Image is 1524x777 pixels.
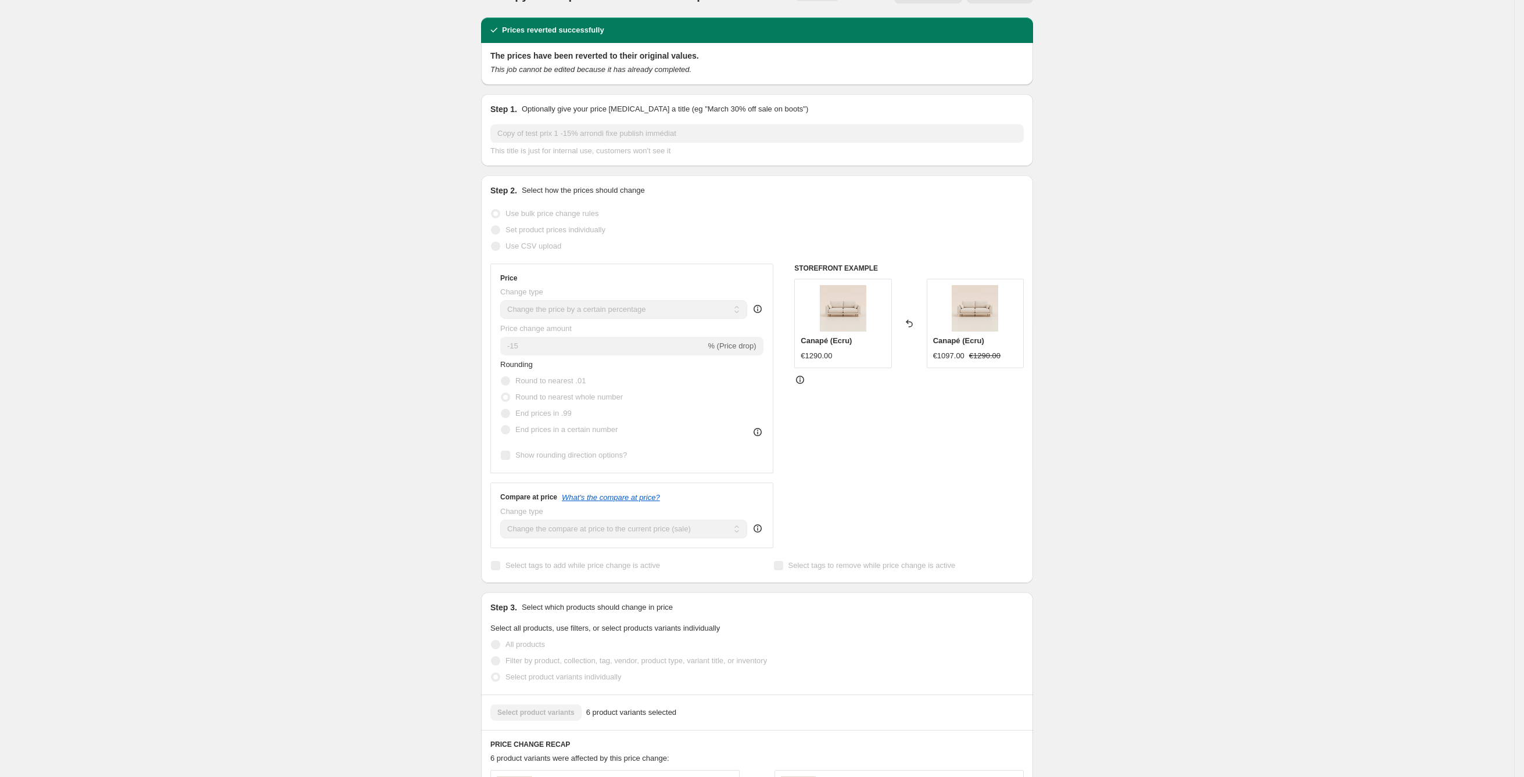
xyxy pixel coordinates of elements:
[505,672,621,681] span: Select product variants individually
[562,493,660,502] button: What's the compare at price?
[708,341,756,350] span: % (Price drop)
[505,225,605,234] span: Set product prices individually
[752,303,763,315] div: help
[515,409,572,418] span: End prices in .99
[522,103,808,115] p: Optionally give your price [MEDICAL_DATA] a title (eg "March 30% off sale on boots")
[500,507,543,516] span: Change type
[794,264,1024,273] h6: STOREFRONT EXAMPLE
[490,185,517,196] h2: Step 2.
[820,285,866,332] img: canape-ecru-trois-places-pied-carre-bois-clair_packshot_547f2d5f-edef-4eae-9d83-d278123d3d3c_80x.png
[801,350,832,362] div: €1290.00
[952,285,998,332] img: canape-ecru-trois-places-pied-carre-bois-clair_packshot_547f2d5f-edef-4eae-9d83-d278123d3d3c_80x.png
[500,492,557,502] h3: Compare at price
[801,336,852,345] span: Canapé (Ecru)
[505,640,545,649] span: All products
[752,523,763,534] div: help
[586,707,676,718] span: 6 product variants selected
[522,185,645,196] p: Select how the prices should change
[969,350,1001,362] strike: €1290.00
[505,656,767,665] span: Filter by product, collection, tag, vendor, product type, variant title, or inventory
[500,287,543,296] span: Change type
[490,740,1024,749] h6: PRICE CHANGE RECAP
[490,754,669,762] span: 6 product variants were affected by this price change:
[522,602,673,613] p: Select which products should change in price
[933,336,984,345] span: Canapé (Ecru)
[490,124,1024,143] input: 30% off holiday sale
[515,425,618,434] span: End prices in a certain number
[505,209,598,218] span: Use bulk price change rules
[500,360,533,369] span: Rounding
[500,337,705,355] input: -15
[515,393,623,401] span: Round to nearest whole number
[500,324,572,333] span: Price change amount
[490,50,1024,62] h2: The prices have been reverted to their original values.
[505,561,660,570] span: Select tags to add while price change is active
[490,103,517,115] h2: Step 1.
[515,451,627,459] span: Show rounding direction options?
[505,242,561,250] span: Use CSV upload
[490,602,517,613] h2: Step 3.
[490,146,670,155] span: This title is just for internal use, customers won't see it
[490,65,691,74] i: This job cannot be edited because it has already completed.
[502,24,604,36] h2: Prices reverted successfully
[515,376,586,385] span: Round to nearest .01
[500,274,517,283] h3: Price
[933,350,964,362] div: €1097.00
[490,624,720,632] span: Select all products, use filters, or select products variants individually
[788,561,956,570] span: Select tags to remove while price change is active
